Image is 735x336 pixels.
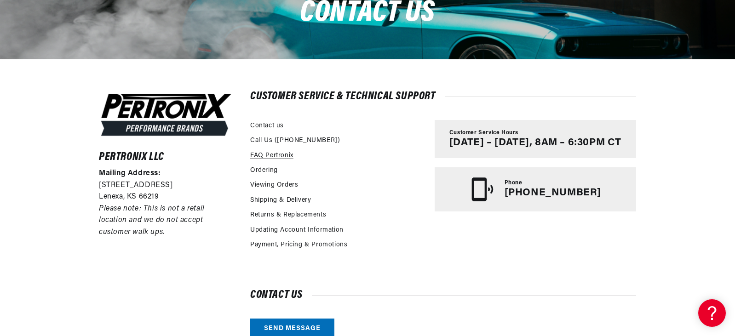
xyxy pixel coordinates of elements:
span: Phone [505,179,523,187]
a: Phone [PHONE_NUMBER] [435,167,636,211]
a: Contact us [250,121,284,131]
em: Please note: This is not a retail location and we do not accept customer walk ups. [99,205,205,236]
a: Call Us ([PHONE_NUMBER]) [250,136,340,146]
strong: Mailing Address: [99,170,161,177]
p: [STREET_ADDRESS] [99,180,233,192]
a: Updating Account Information [250,225,344,235]
p: Lenexa, KS 66219 [99,191,233,203]
p: [PHONE_NUMBER] [505,187,601,199]
h2: Customer Service & Technical Support [250,92,636,101]
h2: Contact us [250,290,636,300]
p: [DATE] – [DATE], 8AM – 6:30PM CT [449,137,621,149]
a: Viewing Orders [250,180,298,190]
a: FAQ Pertronix [250,151,293,161]
a: Ordering [250,165,278,176]
a: Shipping & Delivery [250,195,311,205]
a: Payment, Pricing & Promotions [250,240,347,250]
span: Customer Service Hours [449,129,518,137]
h6: Pertronix LLC [99,153,233,162]
a: Returns & Replacements [250,210,326,220]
